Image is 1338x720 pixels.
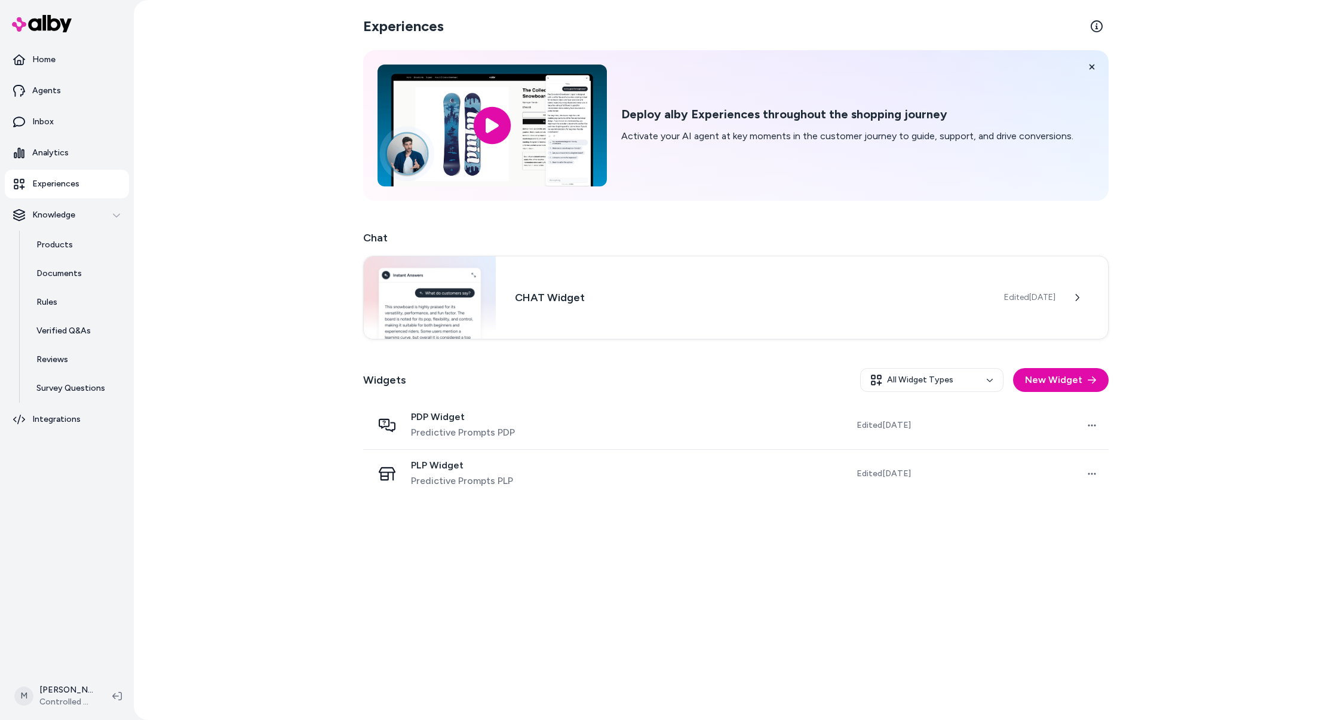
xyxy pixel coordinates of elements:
span: M [14,687,33,706]
p: Survey Questions [36,382,105,394]
h2: Widgets [363,372,406,388]
p: [PERSON_NAME] [39,684,93,696]
span: Controlled Chaos [39,696,93,708]
a: Home [5,45,129,74]
span: PLP Widget [411,459,513,471]
h3: CHAT Widget [515,289,985,306]
span: Edited [DATE] [857,419,911,431]
p: Reviews [36,354,68,366]
h2: Deploy alby Experiences throughout the shopping journey [621,107,1073,122]
p: Documents [36,268,82,280]
button: M[PERSON_NAME]Controlled Chaos [7,677,103,715]
img: alby Logo [12,15,72,32]
p: Inbox [32,116,54,128]
button: Knowledge [5,201,129,229]
button: New Widget [1013,368,1109,392]
p: Integrations [32,413,81,425]
p: Home [32,54,56,66]
a: Rules [24,288,129,317]
a: Integrations [5,405,129,434]
p: Rules [36,296,57,308]
span: Edited [DATE] [1004,292,1055,304]
p: Activate your AI agent at key moments in the customer journey to guide, support, and drive conver... [621,129,1073,143]
img: Chat widget [364,256,496,339]
a: Documents [24,259,129,288]
h2: Chat [363,229,1109,246]
a: Inbox [5,108,129,136]
p: Agents [32,85,61,97]
p: Products [36,239,73,251]
a: Chat widgetCHAT WidgetEdited[DATE] [363,256,1109,339]
a: Survey Questions [24,374,129,403]
span: PDP Widget [411,411,515,423]
span: Edited [DATE] [857,468,911,480]
a: Products [24,231,129,259]
span: Predictive Prompts PDP [411,425,515,440]
a: Analytics [5,139,129,167]
p: Analytics [32,147,69,159]
button: All Widget Types [860,368,1003,392]
span: Predictive Prompts PLP [411,474,513,488]
p: Verified Q&As [36,325,91,337]
a: Reviews [24,345,129,374]
h2: Experiences [363,17,444,36]
a: Experiences [5,170,129,198]
p: Experiences [32,178,79,190]
p: Knowledge [32,209,75,221]
a: Verified Q&As [24,317,129,345]
a: Agents [5,76,129,105]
